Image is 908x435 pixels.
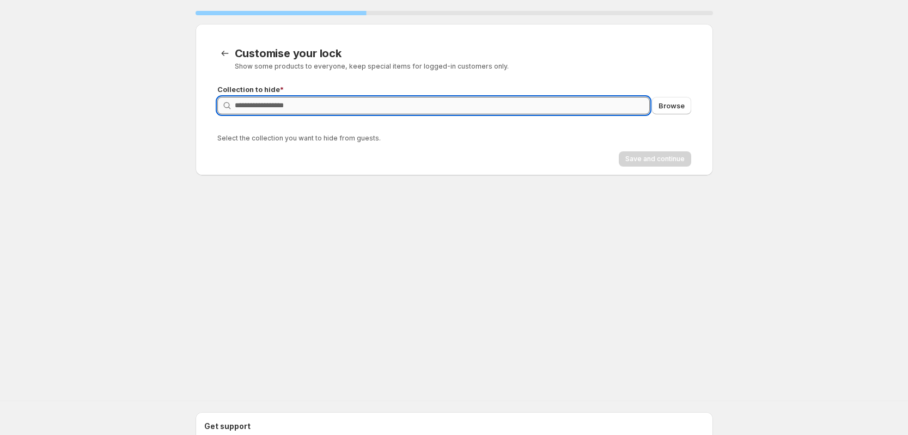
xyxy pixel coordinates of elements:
[204,421,704,432] h2: Get support
[217,134,691,143] p: Select the collection you want to hide from guests.
[652,97,691,114] button: Browse
[217,84,691,95] p: Collection to hide
[659,100,685,111] span: Browse
[217,46,233,61] button: CustomisationStep.backToTemplates
[235,62,691,71] p: Show some products to everyone, keep special items for logged-in customers only.
[235,47,342,60] span: Customise your lock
